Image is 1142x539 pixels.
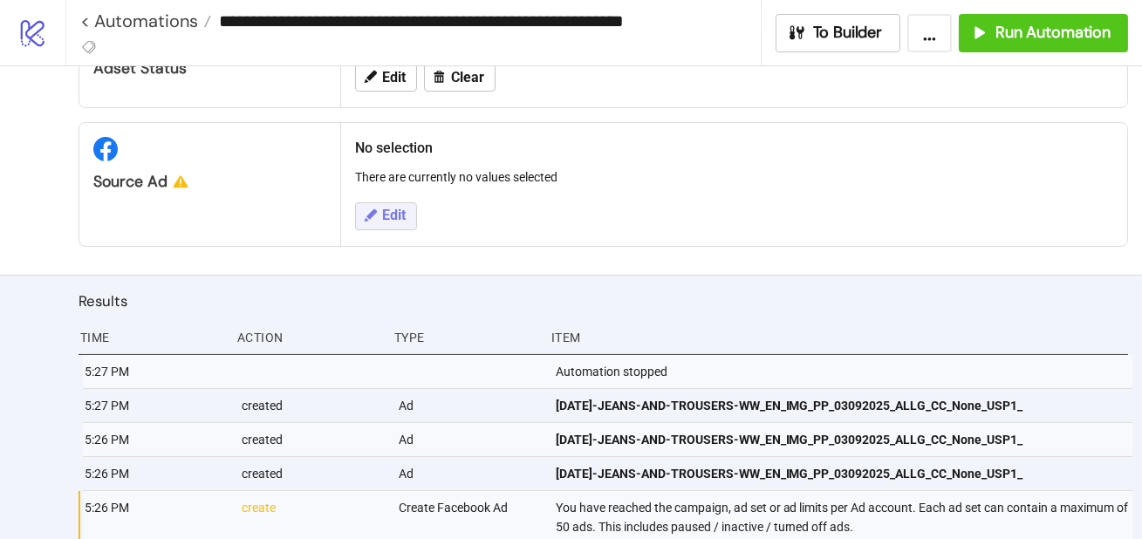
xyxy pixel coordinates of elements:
[397,423,542,456] div: Ad
[382,70,406,85] span: Edit
[79,321,223,354] div: Time
[556,396,1023,415] span: [DATE]-JEANS-AND-TROUSERS-WW_EN_IMG_PP_03092025_ALLG_CC_None_USP1_
[83,389,228,422] div: 5:27 PM
[556,389,1120,422] a: [DATE]-JEANS-AND-TROUSERS-WW_EN_IMG_PP_03092025_ALLG_CC_None_USP1_
[355,167,1113,187] p: There are currently no values selected
[556,464,1023,483] span: [DATE]-JEANS-AND-TROUSERS-WW_EN_IMG_PP_03092025_ALLG_CC_None_USP1_
[424,64,496,92] button: Clear
[556,430,1023,449] span: [DATE]-JEANS-AND-TROUSERS-WW_EN_IMG_PP_03092025_ALLG_CC_None_USP1_
[959,14,1128,52] button: Run Automation
[451,70,484,85] span: Clear
[240,423,385,456] div: created
[355,137,1113,159] h2: No selection
[397,389,542,422] div: Ad
[550,321,1128,354] div: Item
[393,321,537,354] div: Type
[79,290,1128,312] h2: Results
[83,355,228,388] div: 5:27 PM
[355,64,417,92] button: Edit
[240,389,385,422] div: created
[556,457,1120,490] a: [DATE]-JEANS-AND-TROUSERS-WW_EN_IMG_PP_03092025_ALLG_CC_None_USP1_
[355,202,417,230] button: Edit
[83,457,228,490] div: 5:26 PM
[93,58,326,78] div: Adset Status
[907,14,952,52] button: ...
[556,423,1120,456] a: [DATE]-JEANS-AND-TROUSERS-WW_EN_IMG_PP_03092025_ALLG_CC_None_USP1_
[382,208,406,223] span: Edit
[236,321,380,354] div: Action
[776,14,901,52] button: To Builder
[397,457,542,490] div: Ad
[83,423,228,456] div: 5:26 PM
[554,355,1132,388] div: Automation stopped
[240,457,385,490] div: created
[93,172,326,192] div: Source Ad
[995,23,1111,43] span: Run Automation
[813,23,883,43] span: To Builder
[80,12,211,30] a: < Automations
